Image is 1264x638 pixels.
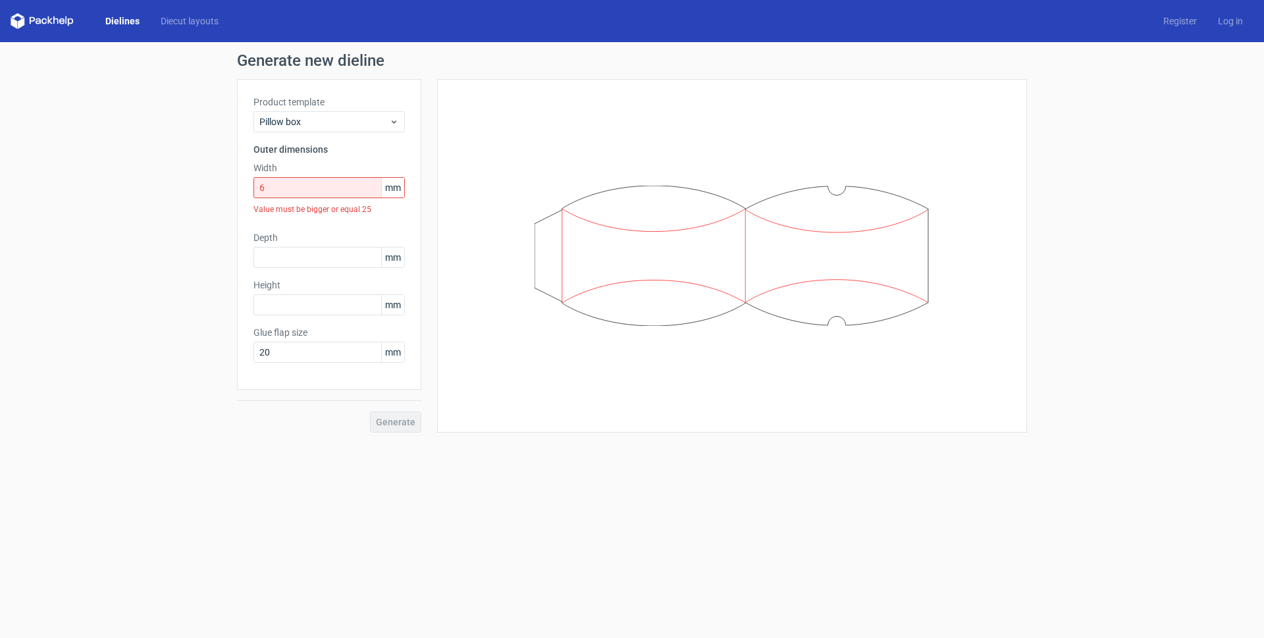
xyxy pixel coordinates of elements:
[253,326,405,339] label: Glue flap size
[381,178,404,198] span: mm
[381,295,404,315] span: mm
[1207,14,1253,28] a: Log in
[95,14,150,28] a: Dielines
[253,143,405,156] h3: Outer dimensions
[381,248,404,267] span: mm
[253,279,405,292] label: Height
[253,95,405,109] label: Product template
[259,115,389,128] span: Pillow box
[150,14,229,28] a: Diecut layouts
[253,198,405,221] div: Value must be bigger or equal 25
[237,53,1027,68] h1: Generate new dieline
[253,231,405,244] label: Depth
[253,161,405,174] label: Width
[1153,14,1207,28] a: Register
[381,342,404,362] span: mm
